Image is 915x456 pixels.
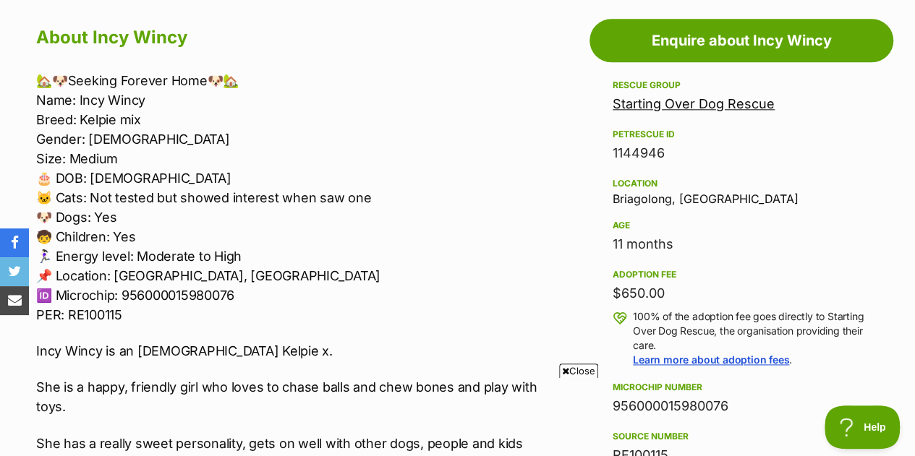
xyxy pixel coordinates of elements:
div: Briagolong, [GEOGRAPHIC_DATA] [613,175,870,205]
a: Learn more about adoption fees [633,353,789,366]
div: Location [613,178,870,189]
a: Starting Over Dog Rescue [613,96,775,111]
iframe: Help Scout Beacon - Open [825,405,901,449]
span: Close [559,363,598,378]
a: Enquire about Incy Wincy [590,19,893,62]
h2: About Incy Wincy [36,22,545,53]
div: Adoption fee [613,269,870,280]
p: She is a happy, friendly girl who loves to chase balls and chew bones and play with toys. [36,377,545,416]
iframe: Advertisement [107,384,809,449]
p: 🏡🐶Seeking Forever Home🐶🏡 Name: Incy Wincy Breed: Kelpie mix Gender: [DEMOGRAPHIC_DATA] Size: Medi... [36,71,545,324]
div: 11 months [613,234,870,254]
p: Incy Wincy is an [DEMOGRAPHIC_DATA] Kelpie x. [36,341,545,361]
div: 1144946 [613,143,870,163]
div: Age [613,220,870,231]
p: 100% of the adoption fee goes directly to Starting Over Dog Rescue, the organisation providing th... [633,309,870,367]
div: $650.00 [613,283,870,304]
div: Rescue group [613,79,870,91]
div: PetRescue ID [613,129,870,140]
